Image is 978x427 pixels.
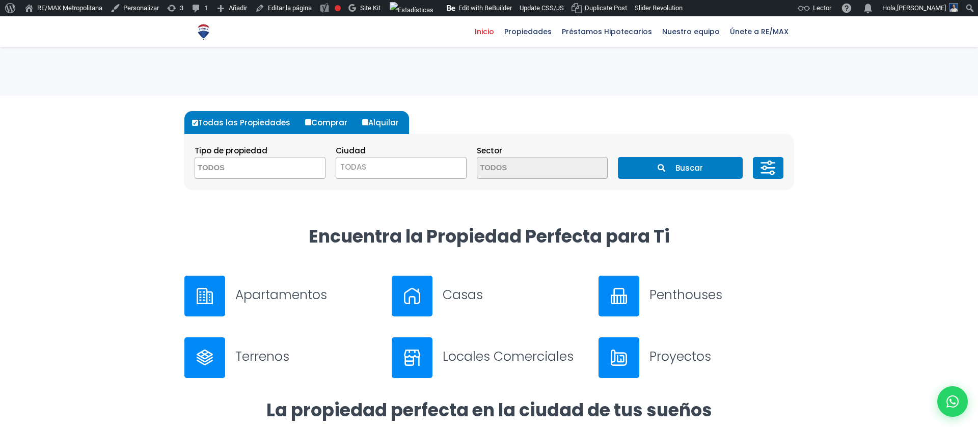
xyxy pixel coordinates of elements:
span: TODAS [336,160,466,174]
span: Ciudad [336,145,366,156]
textarea: Search [195,157,294,179]
a: Proyectos [599,337,794,378]
label: Todas las Propiedades [189,111,301,134]
span: Slider Revolution [635,4,683,12]
h3: Apartamentos [235,286,379,304]
h3: Casas [443,286,587,304]
span: Site Kit [360,4,381,12]
input: Comprar [305,119,311,125]
a: Terrenos [184,337,379,378]
a: Apartamentos [184,276,379,316]
span: Tipo de propiedad [195,145,267,156]
h3: Penthouses [649,286,794,304]
span: Únete a RE/MAX [725,24,794,39]
h3: Locales Comerciales [443,348,587,365]
span: Inicio [470,24,499,39]
img: Visitas de 48 horas. Haz clic para ver más estadísticas del sitio. [390,2,433,18]
a: Préstamos Hipotecarios [557,16,657,47]
button: Buscar [618,157,742,179]
span: Sector [477,145,502,156]
h3: Proyectos [649,348,794,365]
div: Frase clave objetivo no establecida [335,5,341,11]
a: Casas [392,276,587,316]
img: Logo de REMAX [195,23,212,41]
label: Alquilar [360,111,409,134]
a: Inicio [470,16,499,47]
span: TODAS [340,162,366,172]
span: TODAS [336,157,467,179]
a: Locales Comerciales [392,337,587,378]
strong: Encuentra la Propiedad Perfecta para Ti [309,224,670,249]
a: Nuestro equipo [657,16,725,47]
span: [PERSON_NAME] [897,4,946,12]
h3: Terrenos [235,348,379,365]
textarea: Search [477,157,576,179]
a: Únete a RE/MAX [725,16,794,47]
strong: La propiedad perfecta en la ciudad de tus sueños [266,397,712,422]
a: Penthouses [599,276,794,316]
a: RE/MAX Metropolitana [195,16,212,47]
span: Préstamos Hipotecarios [557,24,657,39]
span: Propiedades [499,24,557,39]
input: Todas las Propiedades [192,120,198,126]
span: Nuestro equipo [657,24,725,39]
a: Propiedades [499,16,557,47]
label: Comprar [303,111,358,134]
input: Alquilar [362,119,368,125]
